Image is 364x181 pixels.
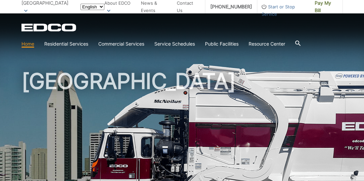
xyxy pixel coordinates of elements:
[44,40,88,48] a: Residential Services
[154,40,195,48] a: Service Schedules
[98,40,144,48] a: Commercial Services
[21,23,77,32] a: EDCD logo. Return to the homepage.
[21,40,34,48] a: Home
[81,4,104,10] select: Select a language
[205,40,239,48] a: Public Facilities
[249,40,285,48] a: Resource Center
